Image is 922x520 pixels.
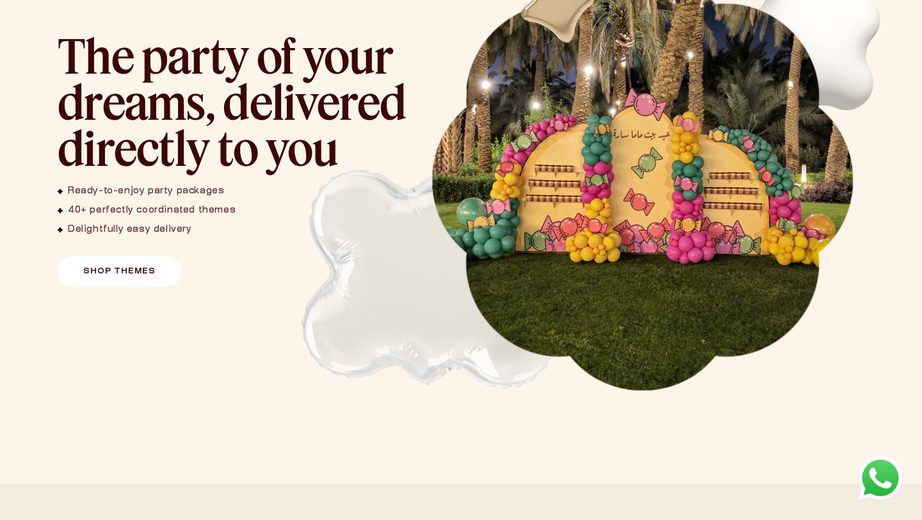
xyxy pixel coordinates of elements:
a: Shop Themes [58,256,181,287]
li: Delightfully easy delivery [58,224,236,236]
li: 40+ perfectly coordinated themes [58,205,236,216]
li: Ready-to-enjoy party packages [58,186,236,197]
img: 3D white Balloon [232,85,610,462]
h2: The party of your dreams, delivered directly to you [58,32,416,170]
